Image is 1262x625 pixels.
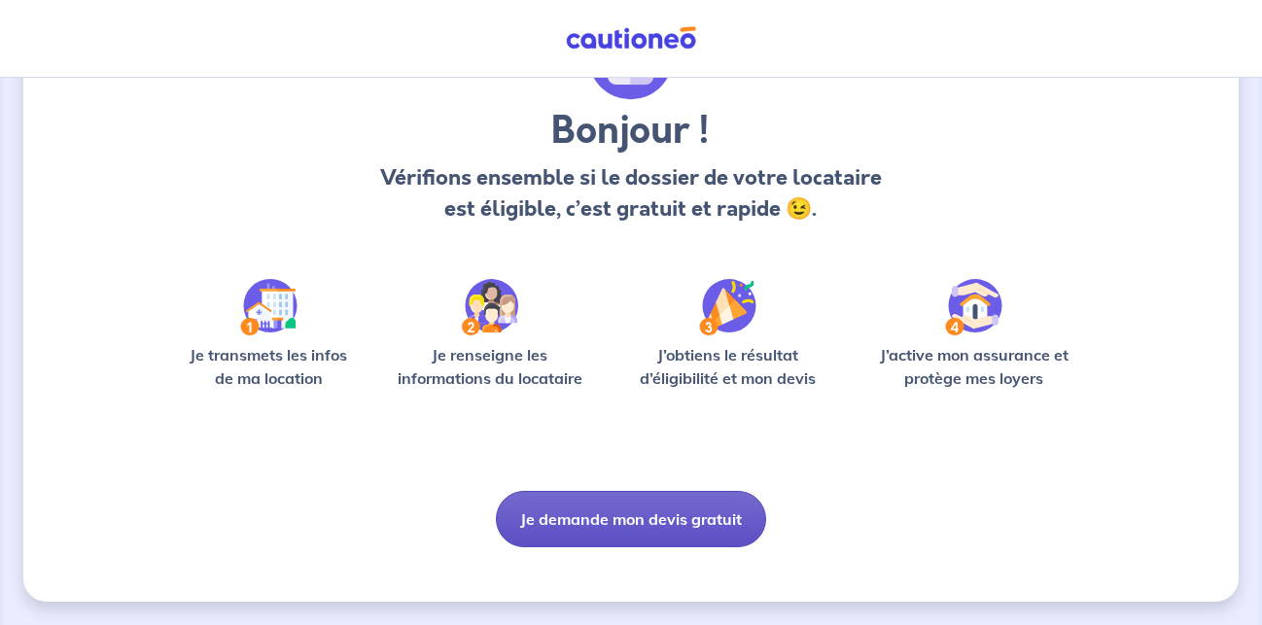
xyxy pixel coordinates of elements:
p: J’active mon assurance et protège mes loyers [864,343,1083,390]
button: Je demande mon devis gratuit [496,491,766,547]
img: /static/90a569abe86eec82015bcaae536bd8e6/Step-1.svg [240,279,298,335]
img: /static/bfff1cf634d835d9112899e6a3df1a5d/Step-4.svg [945,279,1002,335]
p: Je renseigne les informations du locataire [389,343,590,390]
h3: Bonjour ! [374,108,887,155]
p: J’obtiens le résultat d’éligibilité et mon devis [622,343,834,390]
img: /static/f3e743aab9439237c3e2196e4328bba9/Step-3.svg [699,279,756,335]
img: /static/c0a346edaed446bb123850d2d04ad552/Step-2.svg [462,279,518,335]
img: Cautioneo [558,26,704,51]
p: Vérifions ensemble si le dossier de votre locataire est éligible, c’est gratuit et rapide 😉. [374,162,887,225]
p: Je transmets les infos de ma location [179,343,358,390]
